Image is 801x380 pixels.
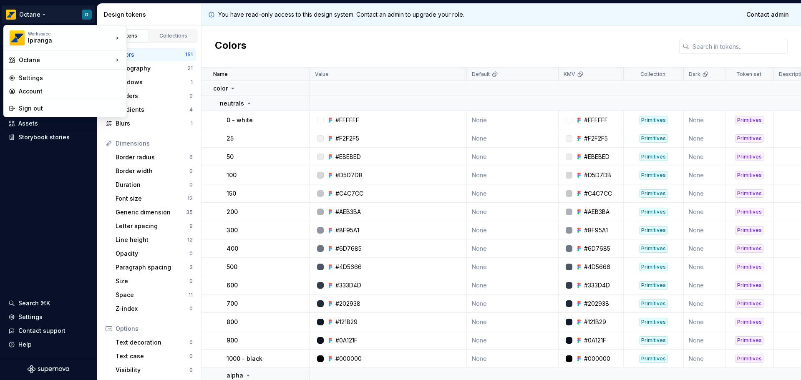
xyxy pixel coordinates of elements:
[19,104,121,113] div: Sign out
[19,56,113,64] div: Octane
[28,31,113,36] div: Workspace
[28,36,99,45] div: Ipiranga
[19,87,121,96] div: Account
[10,30,25,45] img: e8093afa-4b23-4413-bf51-00cde92dbd3f.png
[19,74,121,82] div: Settings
